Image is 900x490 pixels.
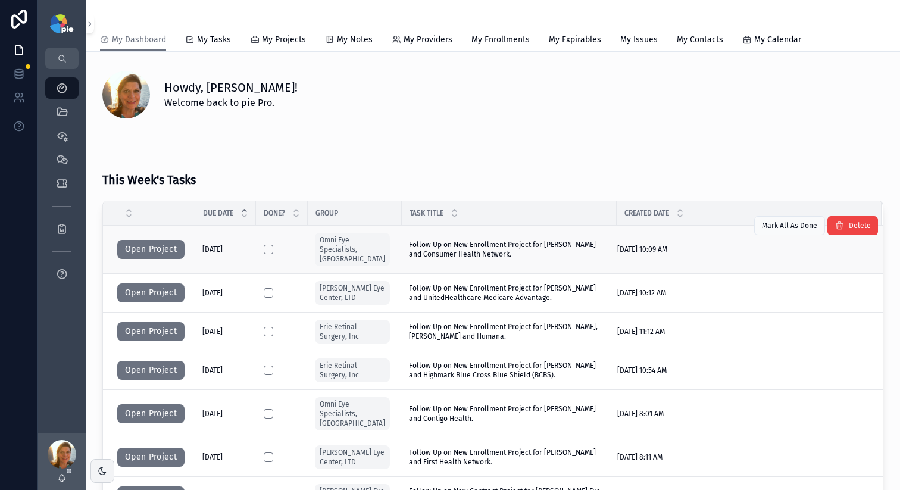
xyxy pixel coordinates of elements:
a: Omni Eye Specialists, [GEOGRAPHIC_DATA] [315,233,390,266]
span: My Tasks [197,34,231,46]
a: My Enrollments [471,29,530,53]
span: [PERSON_NAME] Eye Center, LTD [320,283,385,302]
button: Open Project [117,448,185,467]
a: My Expirables [549,29,601,53]
span: My Projects [262,34,306,46]
a: Open Project [117,327,185,336]
span: Follow Up on New Enrollment Project for [PERSON_NAME] and Contigo Health. [409,404,610,423]
a: My Tasks [185,29,231,53]
button: Open Project [117,404,185,423]
a: My Dashboard [100,29,166,52]
a: Open Project [117,366,185,374]
a: My Projects [250,29,306,53]
a: Erie Retinal Surgery, Inc [315,358,390,382]
span: My Providers [404,34,452,46]
a: My Notes [325,29,373,53]
span: Erie Retinal Surgery, Inc [320,322,385,341]
button: Mark All As Done [754,216,825,235]
span: Mark All As Done [762,221,817,230]
span: [DATE] [202,327,223,336]
a: Open Project [117,245,185,254]
a: My Issues [620,29,658,53]
span: Erie Retinal Surgery, Inc [320,361,385,380]
a: Open Project [117,453,185,461]
span: [DATE] 10:54 AM [617,366,667,375]
span: [PERSON_NAME] Eye Center, LTD [320,448,385,467]
span: Delete [849,221,871,230]
h1: Howdy, [PERSON_NAME]! [164,79,298,96]
a: Erie Retinal Surgery, Inc [315,320,390,344]
span: [DATE] 8:01 AM [617,409,664,419]
a: [PERSON_NAME] Eye Center, LTD [315,281,390,305]
a: My Contacts [677,29,723,53]
a: Open Project [117,410,185,418]
span: My Issues [620,34,658,46]
span: Task Title [410,208,443,218]
button: Open Project [117,361,185,380]
span: Follow Up on New Enrollment Project for [PERSON_NAME] and Highmark Blue Cross Blue Shield (BCBS). [409,361,610,380]
span: Follow Up on New Enrollment Project for [PERSON_NAME] and Consumer Health Network. [409,240,610,259]
a: [PERSON_NAME] Eye Center, LTD [315,445,390,469]
span: Group [315,208,338,218]
span: My Enrollments [471,34,530,46]
span: [DATE] 10:12 AM [617,288,666,298]
a: My Providers [392,29,452,53]
span: Follow Up on New Enrollment Project for [PERSON_NAME] and UnitedHealthcare Medicare Advantage. [409,283,610,302]
span: My Contacts [677,34,723,46]
a: Omni Eye Specialists, [GEOGRAPHIC_DATA] [315,397,390,430]
span: My Dashboard [112,34,166,46]
span: Due Date [203,208,233,218]
button: Open Project [117,240,185,259]
span: Follow Up on New Enrollment Project for [PERSON_NAME] and First Health Network. [409,448,610,467]
span: Follow Up on New Enrollment Project for [PERSON_NAME], [PERSON_NAME] and Humana. [409,322,610,341]
span: Omni Eye Specialists, [GEOGRAPHIC_DATA] [320,400,385,428]
span: Created Date [624,208,669,218]
span: Done? [264,208,285,218]
span: Omni Eye Specialists, [GEOGRAPHIC_DATA] [320,235,385,264]
button: Open Project [117,283,185,302]
span: [DATE] [202,288,223,298]
button: Delete [827,216,878,235]
img: App logo [50,14,73,33]
span: [DATE] 10:09 AM [617,245,667,254]
span: My Expirables [549,34,601,46]
span: [DATE] 11:12 AM [617,327,665,336]
span: [DATE] [202,409,223,419]
span: [DATE] [202,452,223,462]
span: Welcome back to pie Pro. [164,96,298,110]
a: My Calendar [742,29,801,53]
a: Open Project [117,289,185,297]
span: [DATE] [202,366,223,375]
h3: This Week's Tasks [102,171,196,189]
span: My Notes [337,34,373,46]
span: My Calendar [754,34,801,46]
span: [DATE] 8:11 AM [617,452,662,462]
span: [DATE] [202,245,223,254]
button: Open Project [117,322,185,341]
div: scrollable content [38,69,86,300]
